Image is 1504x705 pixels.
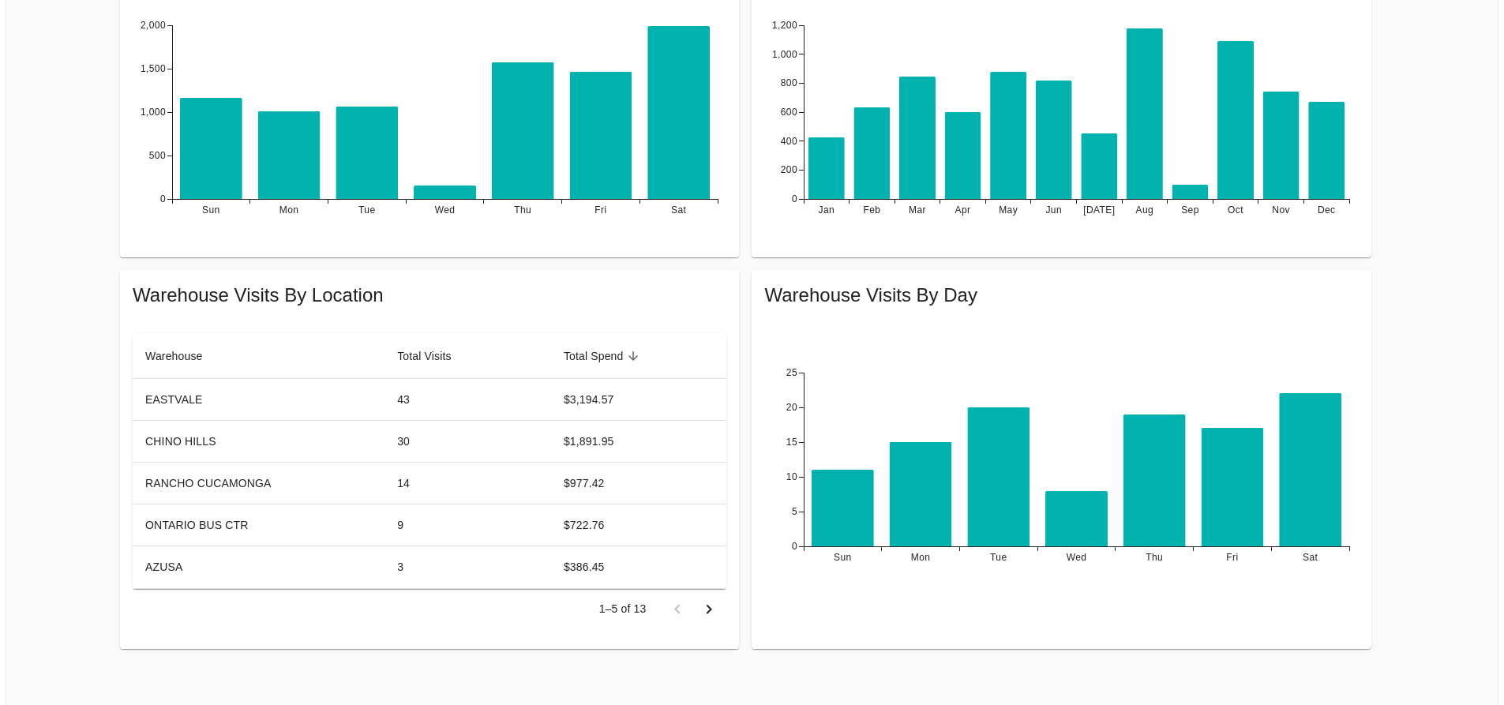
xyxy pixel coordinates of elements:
tspan: 600 [781,107,797,118]
tspan: 5 [792,506,797,517]
tspan: Mon [911,552,931,563]
p: 1–5 of 13 [599,601,647,617]
tspan: Tue [358,204,375,216]
td: AZUSA [133,546,384,588]
td: 3 [384,546,551,588]
tspan: 20 [786,402,797,413]
td: $3,194.57 [551,379,727,421]
tspan: Aug [1136,204,1154,216]
tspan: 400 [781,136,797,147]
tspan: [DATE] [1084,204,1116,216]
tspan: Tue [991,552,1007,563]
tspan: 1,200 [772,20,797,31]
td: 14 [384,463,551,504]
td: 9 [384,504,551,546]
tspan: Sun [835,552,853,563]
tspan: Jun [1046,204,1063,216]
th: Warehouse [133,333,384,379]
td: CHINO HILLS [133,421,384,463]
td: $1,891.95 [551,421,727,463]
span: Warehouse Visits By Day [764,283,1358,308]
tspan: Sun [202,204,220,216]
tspan: Sat [671,204,686,216]
button: Go to next page [693,594,725,625]
tspan: 15 [786,437,797,448]
tspan: 25 [786,367,797,378]
span: Warehouse Visits By Location [133,283,726,308]
td: $386.45 [551,546,727,588]
tspan: Wed [1067,552,1087,563]
tspan: 2,000 [141,20,166,31]
tspan: Feb [864,204,881,216]
tspan: Nov [1273,204,1291,216]
span: Total Visits [397,347,471,366]
tspan: 1,000 [772,49,797,60]
tspan: Dec [1318,204,1336,216]
tspan: 10 [786,471,797,482]
td: RANCHO CUCAMONGA [133,463,384,504]
td: 43 [384,379,551,421]
td: $977.42 [551,463,727,504]
td: $722.76 [551,504,727,546]
tspan: 1,000 [141,107,166,118]
tspan: 0 [160,193,166,204]
tspan: Thu [514,204,531,216]
tspan: 800 [781,77,797,88]
tspan: Thu [1146,552,1164,563]
tspan: 200 [781,164,797,175]
tspan: Apr [955,204,971,216]
tspan: Sep [1182,204,1200,216]
tspan: 0 [792,193,797,204]
tspan: Mar [910,204,927,216]
tspan: Fri [1227,552,1239,563]
tspan: Jan [819,204,835,216]
tspan: 500 [149,150,166,161]
td: 30 [384,421,551,463]
tspan: 1,500 [141,63,166,74]
tspan: Wed [435,204,456,216]
tspan: Fri [594,204,606,216]
tspan: Mon [279,204,299,216]
tspan: Oct [1228,204,1244,216]
tspan: 0 [792,541,797,552]
td: ONTARIO BUS CTR [133,504,384,546]
tspan: May [1000,204,1018,216]
tspan: Sat [1303,552,1318,563]
td: EASTVALE [133,379,384,421]
span: Total Spend [564,347,644,366]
